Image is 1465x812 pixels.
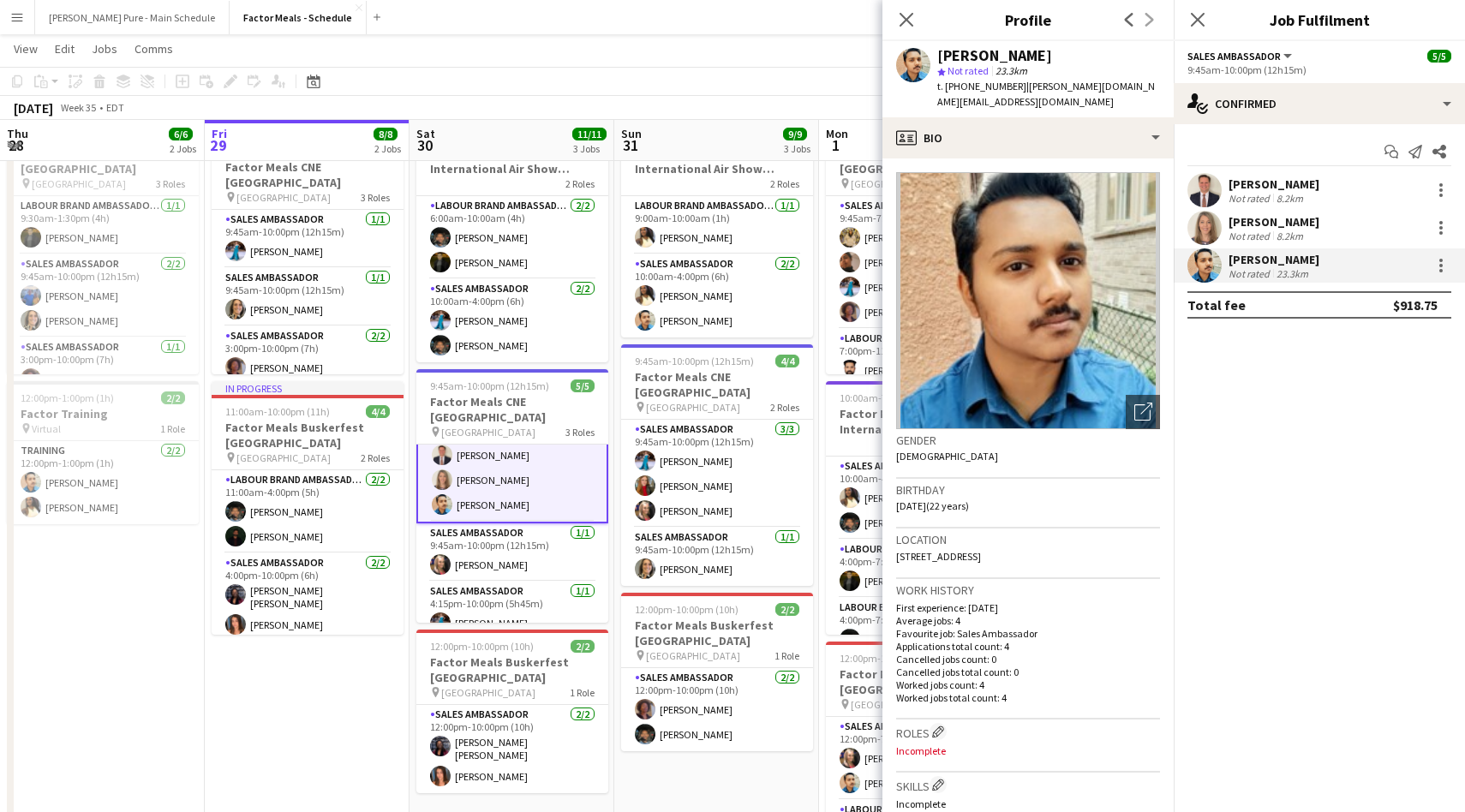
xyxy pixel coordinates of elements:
[416,121,608,362] app-job-card: 6:00am-4:00pm (10h)4/4Factor Meals Canadian International Air Show [GEOGRAPHIC_DATA]2 RolesLabour...
[646,401,740,414] span: [GEOGRAPHIC_DATA]
[1229,267,1273,280] div: Not rated
[212,326,404,409] app-card-role: Sales Ambassador2/23:00pm-10:00pm (7h)[PERSON_NAME]
[414,135,435,155] span: 30
[896,744,1160,757] p: Incomplete
[212,121,404,374] app-job-card: In progress9:45am-10:00pm (12h15m)4/4Factor Meals CNE [GEOGRAPHIC_DATA] [GEOGRAPHIC_DATA]3 RolesS...
[992,64,1031,77] span: 23.3km
[1229,176,1319,192] div: [PERSON_NAME]
[770,401,799,414] span: 2 Roles
[646,649,740,662] span: [GEOGRAPHIC_DATA]
[1187,50,1281,63] span: Sales Ambassador
[416,654,608,685] h3: Factor Meals Buskerfest [GEOGRAPHIC_DATA]
[7,441,199,524] app-card-role: Training2/212:00pm-1:00pm (1h)[PERSON_NAME][PERSON_NAME]
[1393,296,1438,313] div: $918.75
[896,532,1160,547] h3: Location
[896,723,1160,741] h3: Roles
[826,121,1018,374] app-job-card: 9:45am-11:00pm (13h15m)5/5Factor Meals CNE [GEOGRAPHIC_DATA] [GEOGRAPHIC_DATA]2 RolesSales Ambass...
[840,391,934,404] span: 10:00am-7:00pm (9h)
[21,391,114,404] span: 12:00pm-1:00pm (1h)
[416,630,608,793] app-job-card: 12:00pm-10:00pm (10h)2/2Factor Meals Buskerfest [GEOGRAPHIC_DATA] [GEOGRAPHIC_DATA]1 RoleSales Am...
[169,128,193,140] span: 6/6
[1427,50,1451,63] span: 5/5
[416,369,608,623] div: 9:45am-10:00pm (12h15m)5/5Factor Meals CNE [GEOGRAPHIC_DATA] [GEOGRAPHIC_DATA]3 RolesSales Ambass...
[416,279,608,362] app-card-role: Sales Ambassador2/210:00am-4:00pm (6h)[PERSON_NAME][PERSON_NAME]
[212,210,404,268] app-card-role: Sales Ambassador1/19:45am-10:00pm (12h15m)[PERSON_NAME]
[7,121,199,374] app-job-card: 9:30am-10:00pm (12h30m)4/4Factor Meals CNE [GEOGRAPHIC_DATA] [GEOGRAPHIC_DATA]3 RolesLabour Brand...
[826,457,1018,540] app-card-role: Sales Ambassador2/210:00am-4:00pm (6h)[PERSON_NAME][PERSON_NAME]
[896,776,1160,794] h3: Skills
[775,355,799,367] span: 4/4
[621,121,813,337] app-job-card: 9:00am-4:00pm (7h)3/3Factor Meals Canadian International Air Show [GEOGRAPHIC_DATA]2 RolesLabour ...
[571,379,595,392] span: 5/5
[571,640,595,653] span: 2/2
[35,1,230,34] button: [PERSON_NAME] Pure - Main Schedule
[361,451,390,464] span: 2 Roles
[896,666,1160,678] p: Cancelled jobs total count: 0
[826,381,1018,635] app-job-card: 10:00am-7:00pm (9h)4/4Factor Meals Canadian International Air Show [GEOGRAPHIC_DATA]3 RolesSales ...
[621,593,813,751] app-job-card: 12:00pm-10:00pm (10h)2/2Factor Meals Buskerfest [GEOGRAPHIC_DATA] [GEOGRAPHIC_DATA]1 RoleSales Am...
[441,686,535,699] span: [GEOGRAPHIC_DATA]
[826,126,848,141] span: Mon
[170,142,196,155] div: 2 Jobs
[430,640,534,653] span: 12:00pm-10:00pm (10h)
[826,540,1018,598] app-card-role: Labour Brand Ambassadors1/14:00pm-7:00pm (3h)[PERSON_NAME]
[826,146,1018,176] h3: Factor Meals CNE [GEOGRAPHIC_DATA]
[573,142,606,155] div: 3 Jobs
[621,254,813,337] app-card-role: Sales Ambassador2/210:00am-4:00pm (6h)[PERSON_NAME][PERSON_NAME]
[896,640,1160,653] p: Applications total count: 4
[212,268,404,326] app-card-role: Sales Ambassador1/19:45am-10:00pm (12h15m)[PERSON_NAME]
[225,405,330,418] span: 11:00am-10:00pm (11h)
[896,614,1160,627] p: Average jobs: 4
[1229,192,1273,205] div: Not rated
[156,177,185,190] span: 3 Roles
[416,394,608,425] h3: Factor Meals CNE [GEOGRAPHIC_DATA]
[160,422,185,435] span: 1 Role
[621,369,813,400] h3: Factor Meals CNE [GEOGRAPHIC_DATA]
[416,146,608,176] h3: Factor Meals Canadian International Air Show [GEOGRAPHIC_DATA]
[826,717,1018,800] app-card-role: Sales Ambassador2/212:00pm-7:00pm (7h)[PERSON_NAME][PERSON_NAME]
[1273,192,1307,205] div: 8.2km
[209,135,227,155] span: 29
[374,142,401,155] div: 2 Jobs
[621,618,813,648] h3: Factor Meals Buskerfest [GEOGRAPHIC_DATA]
[882,117,1174,158] div: Bio
[823,135,848,155] span: 1
[621,344,813,586] div: 9:45am-10:00pm (12h15m)4/4Factor Meals CNE [GEOGRAPHIC_DATA] [GEOGRAPHIC_DATA]2 RolesSales Ambass...
[770,177,799,190] span: 2 Roles
[1187,50,1295,63] button: Sales Ambassador
[212,381,404,395] div: In progress
[85,38,124,60] a: Jobs
[212,470,404,553] app-card-role: Labour Brand Ambassadors2/211:00am-4:00pm (5h)[PERSON_NAME][PERSON_NAME]
[896,482,1160,498] h3: Birthday
[621,420,813,528] app-card-role: Sales Ambassador3/39:45am-10:00pm (12h15m)[PERSON_NAME][PERSON_NAME][PERSON_NAME]
[621,126,642,141] span: Sun
[896,601,1160,614] p: First experience: [DATE]
[621,528,813,586] app-card-role: Sales Ambassador1/19:45am-10:00pm (12h15m)[PERSON_NAME]
[937,48,1052,63] div: [PERSON_NAME]
[14,41,38,57] span: View
[572,128,607,140] span: 11/11
[896,172,1160,429] img: Crew avatar or photo
[7,337,199,396] app-card-role: Sales Ambassador1/13:00pm-10:00pm (7h)[PERSON_NAME]
[826,666,1018,697] h3: Factor Meals Buskerfest [GEOGRAPHIC_DATA]
[128,38,180,60] a: Comms
[1273,267,1312,280] div: 23.3km
[14,99,53,116] div: [DATE]
[1229,252,1319,267] div: [PERSON_NAME]
[1229,230,1273,242] div: Not rated
[361,191,390,204] span: 3 Roles
[937,80,1026,93] span: t. [PHONE_NUMBER]
[937,80,1155,108] span: | [PERSON_NAME][DOMAIN_NAME][EMAIL_ADDRESS][DOMAIN_NAME]
[619,135,642,155] span: 31
[4,135,28,155] span: 28
[416,705,608,793] app-card-role: Sales Ambassador2/212:00pm-10:00pm (10h)[PERSON_NAME] [PERSON_NAME][PERSON_NAME]
[826,598,1018,656] app-card-role: Labour Brand Ambassadors1/14:00pm-7:00pm (3h)[PERSON_NAME]
[48,38,81,60] a: Edit
[1174,83,1465,124] div: Confirmed
[621,668,813,751] app-card-role: Sales Ambassador2/212:00pm-10:00pm (10h)[PERSON_NAME][PERSON_NAME]
[57,101,99,114] span: Week 35
[621,196,813,254] app-card-role: Labour Brand Ambassadors1/19:00am-10:00am (1h)[PERSON_NAME]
